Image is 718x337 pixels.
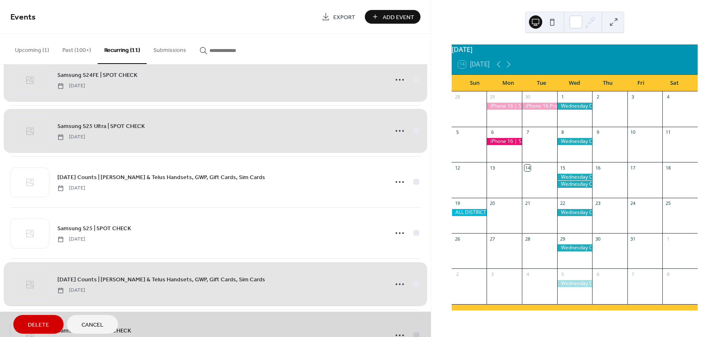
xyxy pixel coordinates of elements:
[489,129,495,135] div: 6
[558,75,591,91] div: Wed
[630,94,636,100] div: 3
[595,236,601,242] div: 30
[524,271,531,277] div: 4
[557,209,593,216] div: Wednesday Counts | Rogers & Telus Handsets, GWP, Gift Cards, Sim Cards
[595,94,601,100] div: 2
[560,200,566,207] div: 22
[147,34,193,63] button: Submissions
[630,129,636,135] div: 10
[524,94,531,100] div: 30
[383,13,414,22] span: Add Event
[560,165,566,171] div: 15
[67,315,118,334] button: Cancel
[557,280,593,287] div: Wednesday Counts | Rogers & Telus Handsets, GWP, Gift Cards, Sim Cards
[525,75,558,91] div: Tue
[524,236,531,242] div: 28
[489,165,495,171] div: 13
[595,200,601,207] div: 23
[489,200,495,207] div: 20
[630,271,636,277] div: 7
[452,209,487,216] div: ALL DISTRICT COUNT | Accessories, Demo Devices, Dropship
[665,236,671,242] div: 1
[13,315,64,334] button: Delete
[665,165,671,171] div: 18
[524,129,531,135] div: 7
[487,103,522,110] div: iPhone 16 | SPOT CHECK
[454,165,460,171] div: 12
[454,94,460,100] div: 28
[658,75,691,91] div: Sat
[56,34,98,63] button: Past (100+)
[365,10,420,24] button: Add Event
[28,321,49,330] span: Delete
[630,236,636,242] div: 31
[665,271,671,277] div: 8
[557,244,593,251] div: Wednesday Counts | Rogers & Telus Handsets, GWP, Gift Cards, Sim Cards
[557,181,593,188] div: Wednesday Counts | Rogers & Telus Handsets, GWP, Gift Cards, Sim Cards
[595,165,601,171] div: 16
[560,271,566,277] div: 5
[665,129,671,135] div: 11
[630,200,636,207] div: 24
[10,9,36,25] span: Events
[452,44,698,54] div: [DATE]
[81,321,103,330] span: Cancel
[557,174,593,181] div: Wednesday Counts | Rogers & Telus Handsets, GWP, Gift Cards, Sim Cards
[524,165,531,171] div: 14
[454,129,460,135] div: 5
[454,271,460,277] div: 2
[489,271,495,277] div: 3
[665,94,671,100] div: 4
[524,200,531,207] div: 21
[489,94,495,100] div: 29
[454,200,460,207] div: 19
[595,129,601,135] div: 9
[8,34,56,63] button: Upcoming (1)
[591,75,625,91] div: Thu
[489,236,495,242] div: 27
[560,94,566,100] div: 1
[630,165,636,171] div: 17
[333,13,355,22] span: Export
[557,103,593,110] div: Wednesday Counts | Rogers & Telus Handsets, GWP, Gift Cards, Sim Cards
[665,200,671,207] div: 25
[98,34,147,64] button: Recurring (11)
[595,271,601,277] div: 6
[315,10,361,24] a: Export
[492,75,525,91] div: Mon
[625,75,658,91] div: Fri
[557,138,593,145] div: Wednesday Counts | Rogers & Telus Handsets, GWP, Gift Cards, Sim Cards
[458,75,492,91] div: Sun
[560,129,566,135] div: 8
[560,236,566,242] div: 29
[522,103,557,110] div: iPhone 16 Pro Max | SPOT CHECK
[487,138,522,145] div: iPhone 16 | SPOT CHECK
[454,236,460,242] div: 26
